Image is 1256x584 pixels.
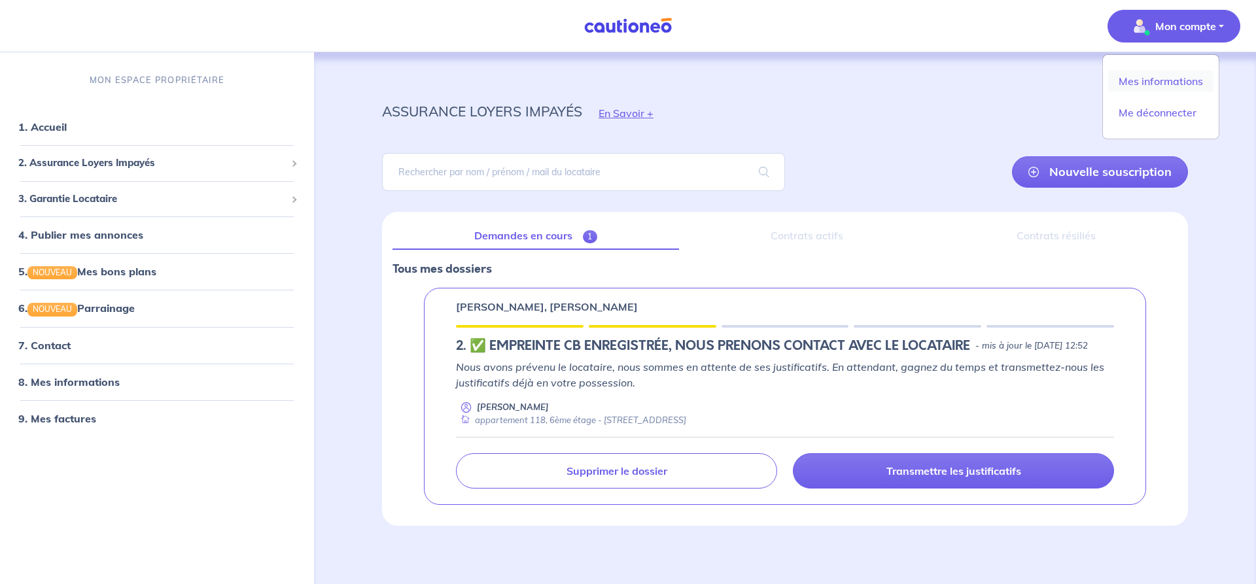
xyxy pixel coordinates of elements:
a: 4. Publier mes annonces [18,228,143,241]
p: - mis à jour le [DATE] 12:52 [975,339,1088,352]
p: Supprimer le dossier [567,464,667,477]
a: 8. Mes informations [18,375,120,388]
div: 5.NOUVEAUMes bons plans [5,258,309,284]
img: Cautioneo [579,18,677,34]
button: illu_account_valid_menu.svgMon compte [1108,10,1240,43]
p: assurance loyers impayés [382,99,582,123]
img: illu_account_valid_menu.svg [1129,16,1150,37]
h5: 2.︎ ✅️ EMPREINTE CB ENREGISTRÉE, NOUS PRENONS CONTACT AVEC LE LOCATAIRE [456,338,970,354]
p: Nous avons prévenu le locataire, nous sommes en attente de ses justificatifs. En attendant, gagne... [456,359,1114,390]
a: 1. Accueil [18,120,67,133]
div: 2. Assurance Loyers Impayés [5,150,309,176]
p: MON ESPACE PROPRIÉTAIRE [90,74,224,86]
div: 3. Garantie Locataire [5,186,309,212]
a: Transmettre les justificatifs [793,453,1114,489]
div: 7. Contact [5,332,309,358]
div: illu_account_valid_menu.svgMon compte [1102,54,1219,139]
span: 3. Garantie Locataire [18,192,286,207]
div: 1. Accueil [5,114,309,140]
div: 4. Publier mes annonces [5,222,309,248]
a: Mes informations [1108,71,1213,92]
div: state: RENTER-DOCUMENTS-IN-PROGRESS, Context: NEW,CHOOSE-CERTIFICATE,RELATIONSHIP,RENTER-DOCUMENTS [456,338,1114,354]
span: search [743,154,785,190]
p: Tous mes dossiers [392,260,1177,277]
span: 1 [583,230,598,243]
div: appartement 118, 6ème étage - [STREET_ADDRESS] [456,414,686,426]
div: 6.NOUVEAUParrainage [5,296,309,322]
p: Mon compte [1155,18,1216,34]
a: 6.NOUVEAUParrainage [18,302,135,315]
a: Me déconnecter [1108,102,1213,123]
a: Nouvelle souscription [1012,156,1188,188]
div: 9. Mes factures [5,405,309,432]
p: [PERSON_NAME] [477,401,549,413]
a: 7. Contact [18,339,71,352]
a: Demandes en cours1 [392,222,679,250]
p: [PERSON_NAME], [PERSON_NAME] [456,299,638,315]
span: 2. Assurance Loyers Impayés [18,156,286,171]
p: Transmettre les justificatifs [886,464,1021,477]
button: En Savoir + [582,94,670,132]
input: Rechercher par nom / prénom / mail du locataire [382,153,785,191]
a: 5.NOUVEAUMes bons plans [18,265,156,278]
a: 9. Mes factures [18,412,96,425]
a: Supprimer le dossier [456,453,777,489]
div: 8. Mes informations [5,369,309,395]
